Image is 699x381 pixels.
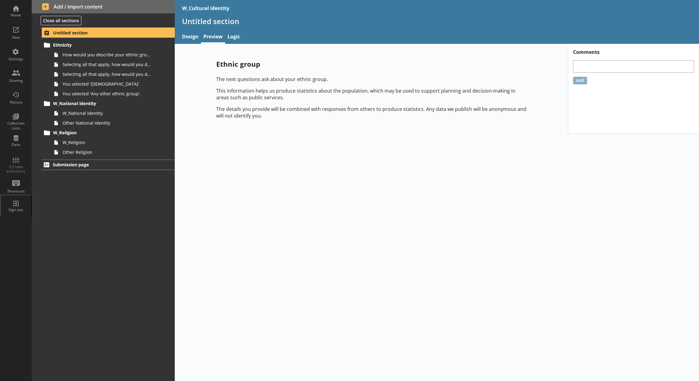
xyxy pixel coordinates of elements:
a: W_Religion [51,138,175,147]
span: W_Religion [53,130,149,136]
p: The details you provide will be combined with responses from others to produce statistics. Any da... [216,106,527,119]
a: Other Religion [51,147,175,157]
a: Untitled section [42,27,175,38]
p: This information helps us produce statistics about the population, which may be used to support p... [216,87,527,101]
span: Other National Identity [63,120,152,126]
a: W_National Identity [51,108,175,118]
div: Home [5,13,27,18]
li: W_ReligionW_ReligionOther Religion [45,128,175,157]
div: W_Cultural Identity [182,5,229,12]
span: You selected '[DEMOGRAPHIC_DATA]'. [63,81,152,87]
div: History [5,100,27,105]
div: Data [5,142,27,147]
span: How would you describe your ethnic group? [63,52,152,58]
a: You selected '[DEMOGRAPHIC_DATA]'. [51,79,175,89]
span: Untitled section [53,30,149,36]
span: Selecting all that apply, how would you describe your ethnic group? [63,62,152,67]
a: W_National identity [42,99,175,108]
span: W_Religion [63,139,152,145]
a: Logic [225,31,242,44]
p: Ethnic group [216,59,527,69]
div: Settings [5,57,27,62]
a: Ethnicity [42,40,175,50]
a: Selecting all that apply, how would you describe your ethnic group? [51,60,175,69]
span: Add / import content [42,3,165,10]
span: Ethnicity [53,42,149,48]
span: W_National identity [53,101,149,106]
span: Submission page [53,162,149,168]
span: Other Religion [63,149,152,155]
div: Collection Lists [5,121,27,130]
p: The next questions ask about your ethnic group. [216,76,527,83]
div: Sign out [5,207,27,212]
div: Shortcuts [5,189,27,194]
a: W_Religion [42,128,175,138]
a: You selected 'Any other ethnic group'. [51,89,175,99]
div: Sharing [5,78,27,83]
a: Other National Identity [51,118,175,128]
h1: Untitled section [182,16,692,26]
a: How would you describe your ethnic group? [51,50,175,60]
button: Close all sections [41,16,81,25]
a: Design [180,31,201,44]
span: Selecting all that apply, how would you describe your ethnic group? [63,71,152,77]
div: View [5,35,27,40]
a: Preview [201,31,225,44]
a: Selecting all that apply, how would you describe your ethnic group? [51,69,175,79]
li: Untitled sectionEthnicityHow would you describe your ethnic group?Selecting all that apply, how w... [32,27,175,157]
li: EthnicityHow would you describe your ethnic group?Selecting all that apply, how would you describ... [45,40,175,99]
li: W_National identityW_National IdentityOther National Identity [45,99,175,128]
span: W_National Identity [63,110,152,116]
h1: Comments [568,44,699,55]
span: You selected 'Any other ethnic group'. [63,91,152,97]
a: Submission page [41,160,175,170]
